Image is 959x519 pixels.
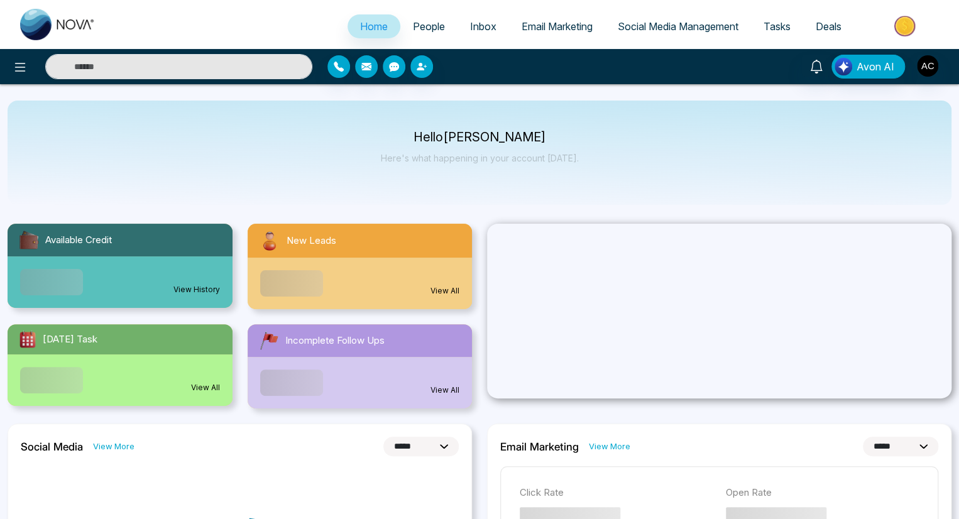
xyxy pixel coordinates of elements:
img: User Avatar [917,55,938,77]
span: Tasks [764,20,791,33]
span: [DATE] Task [43,332,97,347]
a: Incomplete Follow UpsView All [240,324,480,408]
span: Home [360,20,388,33]
span: Email Marketing [522,20,593,33]
a: Tasks [751,14,803,38]
span: Inbox [470,20,496,33]
img: availableCredit.svg [18,229,40,251]
a: Email Marketing [509,14,605,38]
a: View All [430,385,459,396]
span: Social Media Management [618,20,738,33]
span: New Leads [287,234,336,248]
img: todayTask.svg [18,329,38,349]
a: View History [173,284,220,295]
a: People [400,14,458,38]
span: Avon AI [857,59,894,74]
h2: Social Media [21,440,83,453]
img: Nova CRM Logo [20,9,96,40]
p: Click Rate [520,486,713,500]
button: Avon AI [831,55,905,79]
a: Deals [803,14,854,38]
a: View All [430,285,459,297]
img: Market-place.gif [860,12,951,40]
a: New LeadsView All [240,224,480,309]
a: View More [589,440,630,452]
img: Lead Flow [835,58,852,75]
a: Social Media Management [605,14,751,38]
a: View All [191,382,220,393]
a: Inbox [458,14,509,38]
p: Hello [PERSON_NAME] [381,132,579,143]
a: View More [93,440,134,452]
p: Open Rate [726,486,919,500]
span: People [413,20,445,33]
img: followUps.svg [258,329,280,352]
a: Home [348,14,400,38]
h2: Email Marketing [500,440,579,453]
span: Incomplete Follow Ups [285,334,385,348]
img: newLeads.svg [258,229,282,253]
p: Here's what happening in your account [DATE]. [381,153,579,163]
span: Available Credit [45,233,112,248]
span: Deals [816,20,841,33]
